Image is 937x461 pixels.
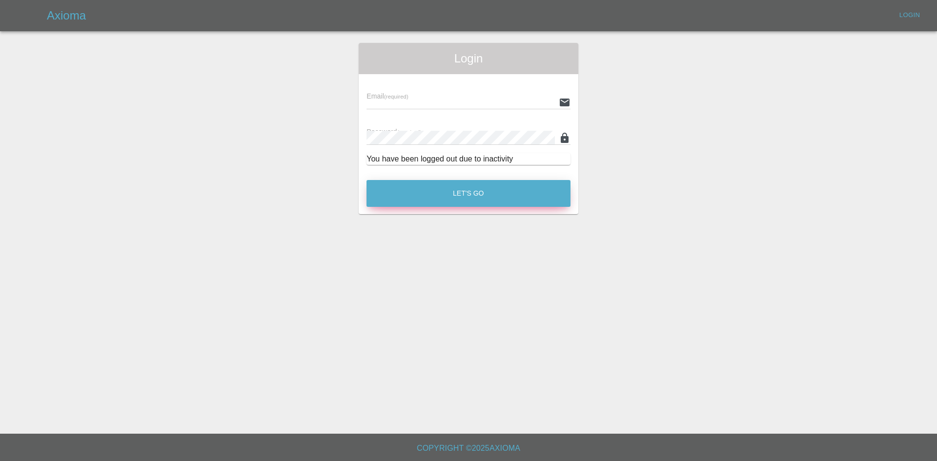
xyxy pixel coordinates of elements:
small: (required) [384,94,408,100]
a: Login [894,8,925,23]
h6: Copyright © 2025 Axioma [8,441,929,455]
small: (required) [397,129,422,135]
span: Login [367,51,570,66]
h5: Axioma [47,8,86,23]
button: Let's Go [367,180,570,207]
span: Password [367,128,421,136]
span: Email [367,92,408,100]
div: You have been logged out due to inactivity [367,153,570,165]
